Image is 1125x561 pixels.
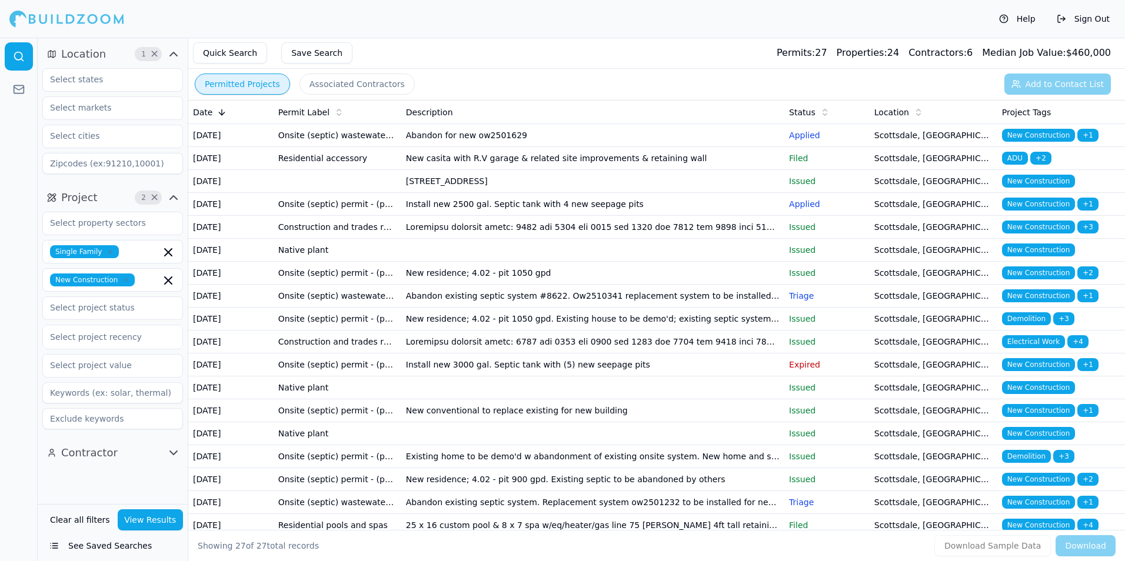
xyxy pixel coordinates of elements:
[401,308,784,330] td: New residence; 4.02 - pit 1050 gpd. Existing house to be demo'd; existing septic system to be aba...
[1077,266,1099,279] span: + 2
[1002,427,1075,440] span: New Construction
[43,212,168,233] input: Select property sectors
[1002,221,1075,233] span: New Construction
[777,46,827,60] div: 27
[789,473,865,485] p: Issued
[789,382,865,393] p: Issued
[1002,450,1051,463] span: Demolition
[198,540,319,552] div: Showing of total records
[43,355,168,376] input: Select project value
[188,330,274,353] td: [DATE]
[1002,266,1075,279] span: New Construction
[278,106,397,118] div: Permit Label
[42,153,183,174] input: Zipcodes (ex:91210,10001)
[789,336,865,348] p: Issued
[1002,335,1065,348] span: Electrical Work
[274,376,401,399] td: Native plant
[789,313,865,325] p: Issued
[274,399,401,422] td: Onsite (septic) permit - (phase 2)
[50,273,135,286] span: New Construction
[1077,358,1099,371] span: + 1
[982,46,1111,60] div: $ 460,000
[193,42,267,64] button: Quick Search
[908,47,967,58] span: Contractors:
[908,46,973,60] div: 6
[1002,289,1075,302] span: New Construction
[274,353,401,376] td: Onsite (septic) permit - (phase 2)
[1077,473,1099,486] span: + 2
[43,297,168,318] input: Select project status
[401,285,784,308] td: Abandon existing septic system #8622. Ow2510341 replacement system to be installed for new building
[870,239,997,262] td: Scottsdale, [GEOGRAPHIC_DATA]
[870,124,997,147] td: Scottsdale, [GEOGRAPHIC_DATA]
[43,69,168,90] input: Select states
[61,445,118,461] span: Contractor
[281,42,352,64] button: Save Search
[870,376,997,399] td: Scottsdale, [GEOGRAPHIC_DATA]
[401,399,784,422] td: New conventional to replace existing for new building
[61,189,98,206] span: Project
[257,541,267,550] span: 27
[188,170,274,193] td: [DATE]
[789,175,865,187] p: Issued
[188,468,274,491] td: [DATE]
[188,216,274,239] td: [DATE]
[188,285,274,308] td: [DATE]
[42,443,183,462] button: Contractor
[789,152,865,164] p: Filed
[274,468,401,491] td: Onsite (septic) permit - (phase 2)
[870,353,997,376] td: Scottsdale, [GEOGRAPHIC_DATA]
[274,491,401,514] td: Onsite (septic) wastewater review - abandonment
[188,262,274,285] td: [DATE]
[870,262,997,285] td: Scottsdale, [GEOGRAPHIC_DATA]
[870,330,997,353] td: Scottsdale, [GEOGRAPHIC_DATA]
[982,47,1066,58] span: Median Job Value:
[188,422,274,445] td: [DATE]
[870,422,997,445] td: Scottsdale, [GEOGRAPHIC_DATA]
[274,147,401,170] td: Residential accessory
[1002,473,1075,486] span: New Construction
[1077,129,1099,142] span: + 1
[1002,106,1120,118] div: Project Tags
[1077,221,1099,233] span: + 3
[188,514,274,537] td: [DATE]
[870,216,997,239] td: Scottsdale, [GEOGRAPHIC_DATA]
[274,445,401,468] td: Onsite (septic) permit - (phase 2)
[1002,358,1075,371] span: New Construction
[274,193,401,216] td: Onsite (septic) permit - (phase 2)
[789,221,865,233] p: Issued
[274,285,401,308] td: Onsite (septic) wastewater review - abandonment
[789,129,865,141] p: Applied
[789,244,865,256] p: Issued
[401,445,784,468] td: Existing home to be demo'd w abandonment of existing onsite system. New home and system proposed
[789,496,865,508] p: Triage
[274,239,401,262] td: Native plant
[789,290,865,302] p: Triage
[870,468,997,491] td: Scottsdale, [GEOGRAPHIC_DATA]
[789,106,865,118] div: Status
[870,193,997,216] td: Scottsdale, [GEOGRAPHIC_DATA]
[1077,289,1099,302] span: + 1
[870,308,997,330] td: Scottsdale, [GEOGRAPHIC_DATA]
[1002,175,1075,188] span: New Construction
[777,47,815,58] span: Permits:
[837,46,900,60] div: 24
[993,9,1041,28] button: Help
[1002,243,1075,256] span: New Construction
[274,422,401,445] td: Native plant
[50,245,119,258] span: Single Family
[789,405,865,416] p: Issued
[789,267,865,279] p: Issued
[789,519,865,531] p: Filed
[188,147,274,170] td: [DATE]
[1051,9,1116,28] button: Sign Out
[195,74,290,95] button: Permitted Projects
[1077,496,1099,509] span: + 1
[138,48,149,60] span: 1
[401,216,784,239] td: Loremipsu dolorsit ametc: 9482 adi 5304 eli 0015 sed 1320 doe 7812 tem 9898 inci 5144 utlab 1680 ...
[188,239,274,262] td: [DATE]
[274,330,401,353] td: Construction and trades residential
[188,376,274,399] td: [DATE]
[1002,312,1051,325] span: Demolition
[150,51,159,57] span: Clear Location filters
